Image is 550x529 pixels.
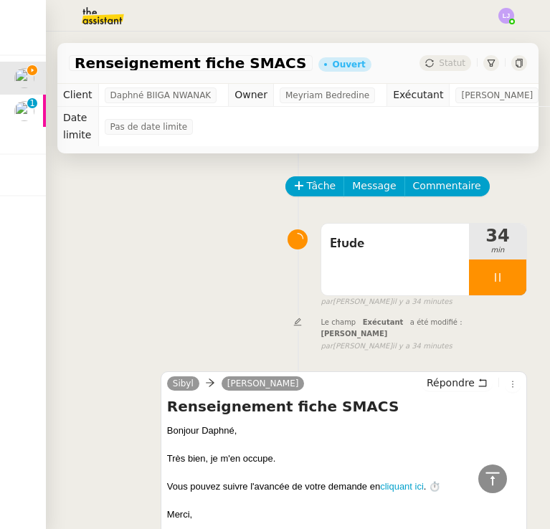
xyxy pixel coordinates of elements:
div: Merci, [167,507,521,522]
span: Daphné BIIGA NWANAK [110,88,212,103]
span: Commentaire [413,178,481,194]
span: Message [352,178,396,194]
span: par [321,340,333,353]
img: users%2Fvjxz7HYmGaNTSE4yF5W2mFwJXra2%2Favatar%2Ff3aef901-807b-4123-bf55-4aed7c5d6af5 [14,101,34,121]
div: Vous pouvez suivre l'avancée de votre demande en . ⏱️ [167,480,521,494]
span: Pas de date limite [110,120,188,134]
td: Owner [229,84,274,107]
button: Tâche [285,176,345,196]
span: il y a 34 minutes [392,340,452,353]
img: svg [498,8,514,24]
span: min [469,244,526,257]
span: par [321,296,333,308]
span: Meyriam Bedredine [285,88,369,103]
span: Répondre [427,376,475,390]
span: [PERSON_NAME] [321,330,387,338]
span: Tâche [307,178,336,194]
span: a été modifié : [410,318,463,326]
nz-badge-sup: 1 [27,98,37,108]
div: Ouvert [333,60,366,69]
span: Sibyl [173,378,194,389]
a: [PERSON_NAME] [222,377,305,390]
button: Message [343,176,404,196]
span: Le champ [321,318,356,326]
span: Etude [330,233,460,254]
span: Exécutant [363,318,404,326]
span: Statut [439,58,465,68]
span: [PERSON_NAME] [461,88,533,103]
small: [PERSON_NAME] [321,296,452,308]
td: Client [57,84,98,107]
h4: Renseignement fiche SMACS [167,396,521,416]
span: 34 [469,227,526,244]
img: users%2FKPVW5uJ7nAf2BaBJPZnFMauzfh73%2Favatar%2FDigitalCollectionThumbnailHandler.jpeg [14,68,34,88]
td: Date limite [57,107,98,146]
div: Bonjour ﻿Daphné﻿, [167,424,521,438]
div: Très bien, je m'en occupe. [167,452,521,466]
a: cliquant ici [380,481,424,492]
button: Commentaire [404,176,490,196]
span: Renseignement fiche SMACS [75,56,307,70]
small: [PERSON_NAME] [321,340,452,353]
button: Répondre [422,375,493,391]
td: Exécutant [387,84,450,107]
p: 1 [29,98,35,111]
span: il y a 34 minutes [392,296,452,308]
